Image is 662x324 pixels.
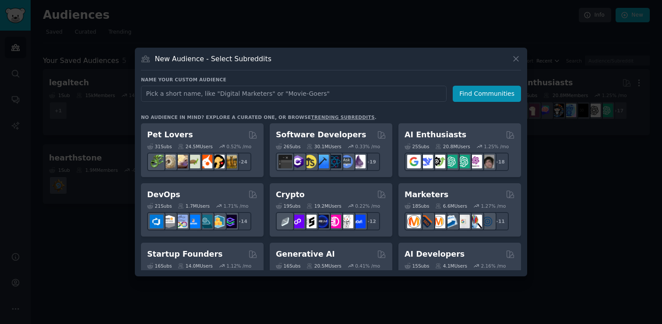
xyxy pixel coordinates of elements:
[468,215,482,228] img: MarketingResearch
[187,155,200,168] img: turtle
[327,215,341,228] img: defiblockchain
[150,155,163,168] img: herpetology
[147,203,172,209] div: 21 Sub s
[407,155,421,168] img: GoogleGeminiAI
[432,215,445,228] img: AskMarketing
[306,263,341,269] div: 20.5M Users
[291,215,304,228] img: 0xPolygon
[162,155,176,168] img: ballpython
[419,215,433,228] img: bigseo
[199,155,212,168] img: cockatiel
[276,203,300,209] div: 19 Sub s
[405,249,465,260] h2: AI Developers
[481,263,506,269] div: 2.16 % /mo
[405,143,429,150] div: 25 Sub s
[456,215,470,228] img: googleads
[481,215,494,228] img: OnlineMarketing
[306,143,341,150] div: 30.1M Users
[355,203,380,209] div: 0.22 % /mo
[315,215,329,228] img: web3
[291,155,304,168] img: csharp
[444,215,458,228] img: Emailmarketing
[435,203,467,209] div: 6.6M Users
[147,129,193,140] h2: Pet Lovers
[224,203,249,209] div: 1.71 % /mo
[178,143,212,150] div: 24.5M Users
[150,215,163,228] img: azuredevops
[327,155,341,168] img: reactnative
[276,189,305,200] h2: Crypto
[178,263,212,269] div: 14.0M Users
[355,263,380,269] div: 0.41 % /mo
[352,155,366,168] img: elixir
[340,215,353,228] img: CryptoNews
[407,215,421,228] img: content_marketing
[352,215,366,228] img: defi_
[481,203,506,209] div: 1.27 % /mo
[223,215,237,228] img: PlatformEngineers
[490,212,509,230] div: + 11
[405,203,429,209] div: 18 Sub s
[199,215,212,228] img: platformengineering
[141,77,521,83] h3: Name your custom audience
[233,153,251,171] div: + 24
[178,203,210,209] div: 1.7M Users
[456,155,470,168] img: chatgpt_prompts_
[405,263,429,269] div: 15 Sub s
[355,143,380,150] div: 0.33 % /mo
[223,155,237,168] img: dogbreed
[174,155,188,168] img: leopardgeckos
[490,153,509,171] div: + 18
[481,155,494,168] img: ArtificalIntelligence
[468,155,482,168] img: OpenAIDev
[278,155,292,168] img: software
[276,129,366,140] h2: Software Developers
[155,54,271,63] h3: New Audience - Select Subreddits
[211,155,225,168] img: PetAdvice
[435,143,470,150] div: 20.8M Users
[276,263,300,269] div: 16 Sub s
[141,114,377,120] div: No audience in mind? Explore a curated one, or browse .
[306,203,341,209] div: 19.2M Users
[315,155,329,168] img: iOSProgramming
[187,215,200,228] img: DevOpsLinks
[405,129,466,140] h2: AI Enthusiasts
[453,86,521,102] button: Find Communities
[226,143,251,150] div: 0.52 % /mo
[276,249,335,260] h2: Generative AI
[147,143,172,150] div: 31 Sub s
[362,212,380,230] div: + 12
[233,212,251,230] div: + 14
[147,263,172,269] div: 16 Sub s
[211,215,225,228] img: aws_cdk
[147,249,222,260] h2: Startup Founders
[226,263,251,269] div: 1.12 % /mo
[276,143,300,150] div: 26 Sub s
[303,155,317,168] img: learnjavascript
[340,155,353,168] img: AskComputerScience
[174,215,188,228] img: Docker_DevOps
[278,215,292,228] img: ethfinance
[405,189,448,200] h2: Marketers
[432,155,445,168] img: AItoolsCatalog
[444,155,458,168] img: chatgpt_promptDesign
[362,153,380,171] div: + 19
[162,215,176,228] img: AWS_Certified_Experts
[147,189,180,200] h2: DevOps
[419,155,433,168] img: DeepSeek
[435,263,467,269] div: 4.1M Users
[484,143,509,150] div: 1.25 % /mo
[141,86,447,102] input: Pick a short name, like "Digital Marketers" or "Movie-Goers"
[311,115,374,120] a: trending subreddits
[303,215,317,228] img: ethstaker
